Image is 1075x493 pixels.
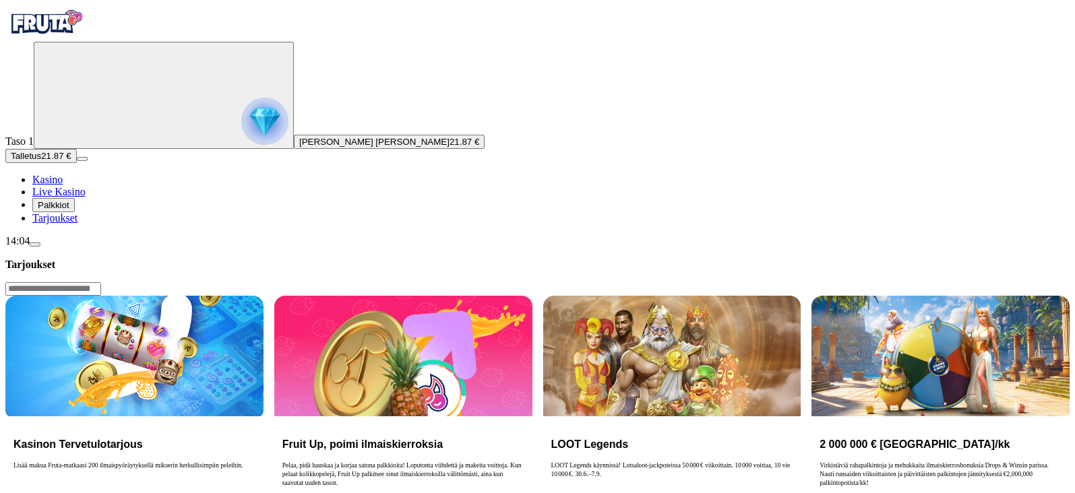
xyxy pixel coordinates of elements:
[32,186,86,197] span: Live Kasino
[551,438,793,451] h3: LOOT Legends
[11,151,41,161] span: Talletus
[41,151,71,161] span: 21.87 €
[32,198,75,212] button: reward iconPalkkiot
[5,282,101,296] input: Search
[282,438,524,451] h3: Fruit Up, poimi ilmaiskierroksia
[5,30,86,41] a: Fruta
[32,212,78,224] span: Tarjoukset
[5,296,264,416] img: Kasinon Tervetulotarjous
[274,296,532,416] img: Fruit Up, poimi ilmaiskierroksia
[5,5,1070,224] nav: Primary
[5,258,1070,271] h3: Tarjoukset
[294,135,485,149] button: [PERSON_NAME] [PERSON_NAME]21.87 €
[32,212,78,224] a: gift-inverted iconTarjoukset
[241,98,288,145] img: reward progress
[5,149,77,163] button: Talletusplus icon21.87 €
[5,135,34,147] span: Taso 1
[5,5,86,39] img: Fruta
[13,438,255,451] h3: Kasinon Tervetulotarjous
[34,42,294,149] button: reward progress
[32,174,63,185] a: diamond iconKasino
[32,186,86,197] a: poker-chip iconLive Kasino
[32,174,63,185] span: Kasino
[38,200,69,210] span: Palkkiot
[820,438,1062,451] h3: 2 000 000 € [GEOGRAPHIC_DATA]/kk
[5,235,30,246] span: 14:04
[299,137,450,147] span: [PERSON_NAME] [PERSON_NAME]
[450,137,479,147] span: 21.87 €
[543,296,801,416] img: LOOT Legends
[811,296,1070,416] img: 2 000 000 € Palkintopotti/kk
[30,242,40,246] button: menu
[77,157,88,161] button: menu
